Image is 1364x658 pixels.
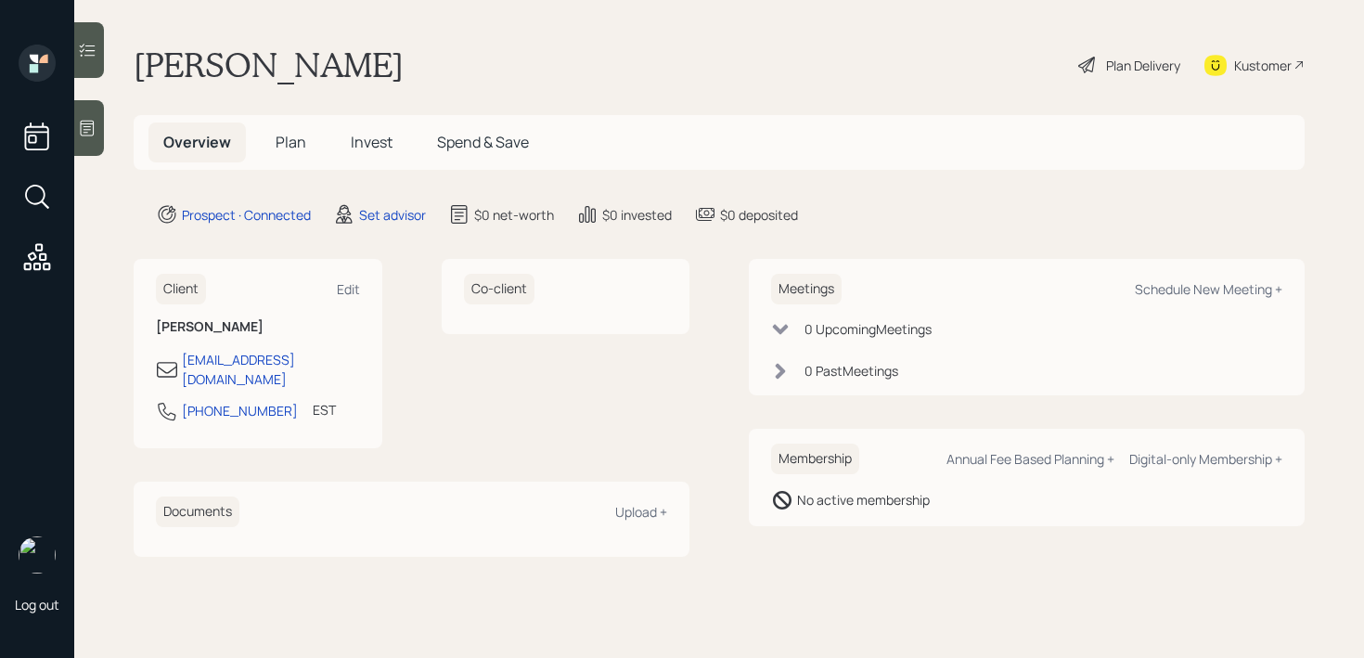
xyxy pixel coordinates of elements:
[1129,450,1282,468] div: Digital-only Membership +
[804,319,932,339] div: 0 Upcoming Meeting s
[804,361,898,381] div: 0 Past Meeting s
[720,205,798,225] div: $0 deposited
[156,274,206,304] h6: Client
[134,45,404,85] h1: [PERSON_NAME]
[1106,56,1180,75] div: Plan Delivery
[797,490,930,510] div: No active membership
[615,503,667,521] div: Upload +
[464,274,534,304] h6: Co-client
[163,132,231,152] span: Overview
[156,319,360,335] h6: [PERSON_NAME]
[313,400,336,419] div: EST
[182,401,298,420] div: [PHONE_NUMBER]
[946,450,1114,468] div: Annual Fee Based Planning +
[437,132,529,152] span: Spend & Save
[474,205,554,225] div: $0 net-worth
[1234,56,1292,75] div: Kustomer
[156,497,239,527] h6: Documents
[1135,280,1282,298] div: Schedule New Meeting +
[182,350,360,389] div: [EMAIL_ADDRESS][DOMAIN_NAME]
[182,205,311,225] div: Prospect · Connected
[771,274,842,304] h6: Meetings
[276,132,306,152] span: Plan
[15,596,59,613] div: Log out
[359,205,426,225] div: Set advisor
[602,205,672,225] div: $0 invested
[19,536,56,574] img: retirable_logo.png
[771,444,859,474] h6: Membership
[337,280,360,298] div: Edit
[351,132,392,152] span: Invest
